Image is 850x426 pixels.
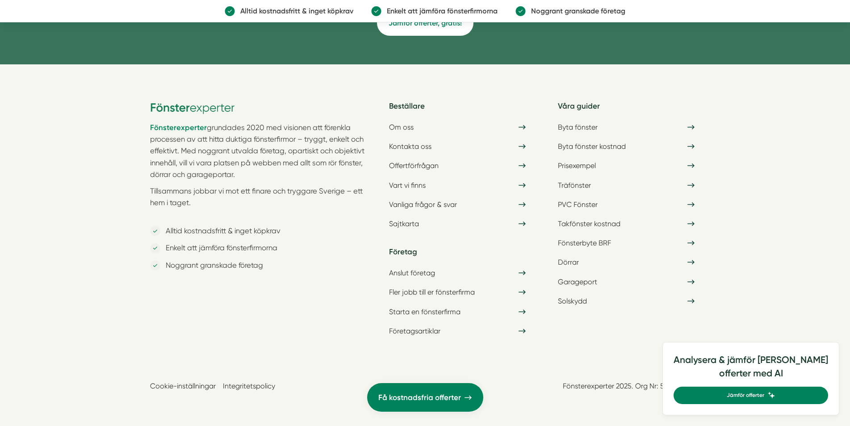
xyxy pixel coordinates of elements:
a: Anslut företag [384,265,531,281]
a: Starta en fönsterfirma [384,304,531,320]
p: Enkelt att jämföra fönsterfirmorna [381,5,498,17]
a: Byta fönster kostnad [553,139,700,154]
p: Noggrant granskade företag [526,5,625,17]
a: Prisexempel [553,158,700,173]
img: Fönsterexperter [150,100,235,114]
h5: Beställare [384,100,531,119]
a: Solskydd [553,293,700,309]
a: Om oss [384,119,531,135]
a: Fönsterexperter [150,123,207,132]
p: grundades 2020 med visionen att förenkla processen av att hitta duktiga fönsterfirmor – tryggt, e... [150,122,373,181]
a: Fönsterbyte BRF [553,235,700,251]
a: PVC Fönster [553,197,700,212]
a: Offertförfrågan [384,158,531,173]
a: Kontakta oss [384,139,531,154]
a: Integritetspolicy [223,382,275,390]
a: Takfönster kostnad [553,216,700,232]
a: Byta fönster [553,119,700,135]
a: Få kostnadsfria offerter [367,383,483,412]
p: Alltid kostnadsfritt & inget köpkrav [235,5,353,17]
a: Jämför offerter [674,387,828,404]
a: Fönsterexperter 2025. Org Nr: 559252-5512 [563,382,700,390]
h4: Analysera & jämför [PERSON_NAME] offerter med AI [674,353,828,387]
a: Vanliga frågor & svar [384,197,531,212]
a: Dörrar [553,254,700,270]
a: Jämför offerter, gratis! [377,10,473,36]
h5: Företag [384,235,531,265]
span: Få kostnadsfria offerter [378,392,461,404]
a: Garageport [553,274,700,290]
p: Enkelt att jämföra fönsterfirmorna [160,242,277,254]
p: Tillsammans jobbar vi mot ett finare och tryggare Sverige – ett hem i taget. [150,186,373,221]
span: Jämför offerter [727,391,764,400]
a: Vart vi finns [384,177,531,193]
a: Fler jobb till er fönsterfirma [384,284,531,300]
a: Sajtkarta [384,216,531,232]
h5: Våra guider [553,100,700,119]
a: Företagsartiklar [384,323,531,339]
a: Träfönster [553,177,700,193]
p: Alltid kostnadsfritt & inget köpkrav [160,225,281,237]
p: Noggrant granskade företag [160,260,263,271]
a: Cookie-inställningar [150,382,216,390]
